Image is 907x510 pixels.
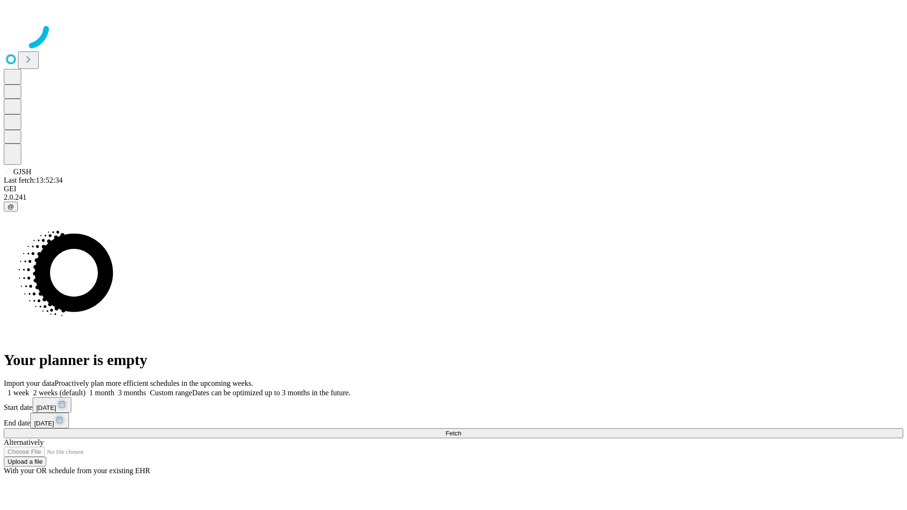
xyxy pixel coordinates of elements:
[33,389,86,397] span: 2 weeks (default)
[4,176,63,184] span: Last fetch: 13:52:34
[150,389,192,397] span: Custom range
[4,438,43,446] span: Alternatively
[4,202,18,212] button: @
[445,430,461,437] span: Fetch
[4,379,55,387] span: Import your data
[4,185,903,193] div: GEI
[13,168,31,176] span: GJSH
[34,420,54,427] span: [DATE]
[89,389,114,397] span: 1 month
[4,413,903,428] div: End date
[118,389,146,397] span: 3 months
[55,379,253,387] span: Proactively plan more efficient schedules in the upcoming weeks.
[4,428,903,438] button: Fetch
[36,404,56,411] span: [DATE]
[8,203,14,210] span: @
[4,351,903,369] h1: Your planner is empty
[4,457,46,467] button: Upload a file
[8,389,29,397] span: 1 week
[4,467,150,475] span: With your OR schedule from your existing EHR
[192,389,351,397] span: Dates can be optimized up to 3 months in the future.
[4,397,903,413] div: Start date
[4,193,903,202] div: 2.0.241
[30,413,69,428] button: [DATE]
[33,397,71,413] button: [DATE]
